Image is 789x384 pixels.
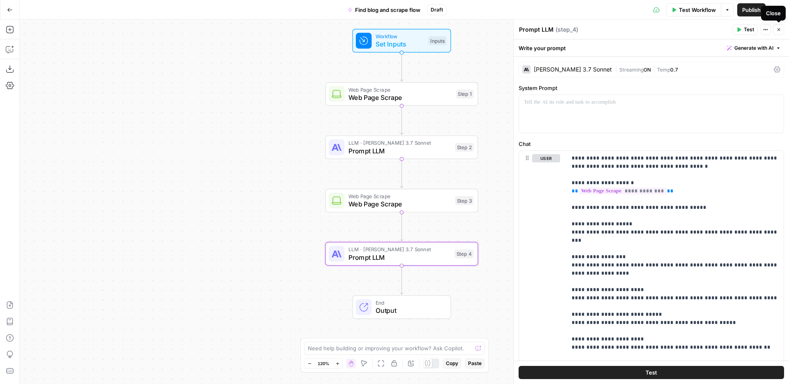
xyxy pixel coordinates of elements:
div: Step 1 [456,90,474,99]
div: Step 3 [455,196,474,205]
span: Prompt LLM [348,146,451,156]
span: Paste [468,360,482,367]
g: Edge from step_4 to end [400,266,403,294]
span: Web Page Scrape [348,93,452,102]
span: Copy [446,360,458,367]
span: ( step_4 ) [556,25,578,34]
span: Draft [431,6,443,14]
span: 0.7 [670,67,678,73]
g: Edge from step_1 to step_2 [400,106,403,134]
span: Find blog and scrape flow [355,6,420,14]
span: LLM · [PERSON_NAME] 3.7 Sonnet [348,245,450,253]
div: Close [766,9,781,17]
div: WorkflowSet InputsInputs [325,29,478,53]
button: Find blog and scrape flow [343,3,425,16]
label: Chat [519,140,784,148]
div: LLM · [PERSON_NAME] 3.7 SonnetPrompt LLMStep 2 [325,135,478,159]
div: Inputs [428,36,446,45]
span: Web Page Scrape [348,192,451,200]
textarea: Prompt LLM [519,25,554,34]
span: End [376,299,443,307]
div: Step 4 [454,250,474,259]
span: Test [646,368,657,377]
span: Output [376,305,443,315]
div: Write your prompt [514,39,789,56]
span: Test [744,26,754,33]
span: | [615,65,619,73]
span: Workflow [376,32,424,40]
span: LLM · [PERSON_NAME] 3.7 Sonnet [348,139,451,147]
g: Edge from step_2 to step_3 [400,159,403,188]
span: 120% [318,360,329,367]
div: Step 2 [455,143,474,152]
span: Web Page Scrape [348,199,451,209]
span: Generate with AI [734,44,773,52]
g: Edge from start to step_1 [400,53,403,81]
span: Web Page Scrape [348,86,452,93]
span: Test Workflow [679,6,716,14]
span: Prompt LLM [348,252,450,262]
button: Test [519,366,784,379]
span: Temp [657,67,670,73]
span: Publish [742,6,761,14]
label: System Prompt [519,84,784,92]
div: Web Page ScrapeWeb Page ScrapeStep 1 [325,82,478,106]
button: Copy [443,358,461,369]
button: Test Workflow [666,3,721,16]
div: LLM · [PERSON_NAME] 3.7 SonnetPrompt LLMStep 4 [325,242,478,266]
span: Streaming [619,67,644,73]
button: user [532,154,560,162]
button: Publish [737,3,766,16]
span: ON [644,67,651,73]
span: Set Inputs [376,39,424,49]
button: Generate with AI [724,43,784,53]
button: Test [733,24,758,35]
button: Paste [465,358,485,369]
div: Web Page ScrapeWeb Page ScrapeStep 3 [325,189,478,213]
div: [PERSON_NAME] 3.7 Sonnet [534,67,612,72]
g: Edge from step_3 to step_4 [400,213,403,241]
div: EndOutput [325,295,478,319]
span: | [651,65,657,73]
